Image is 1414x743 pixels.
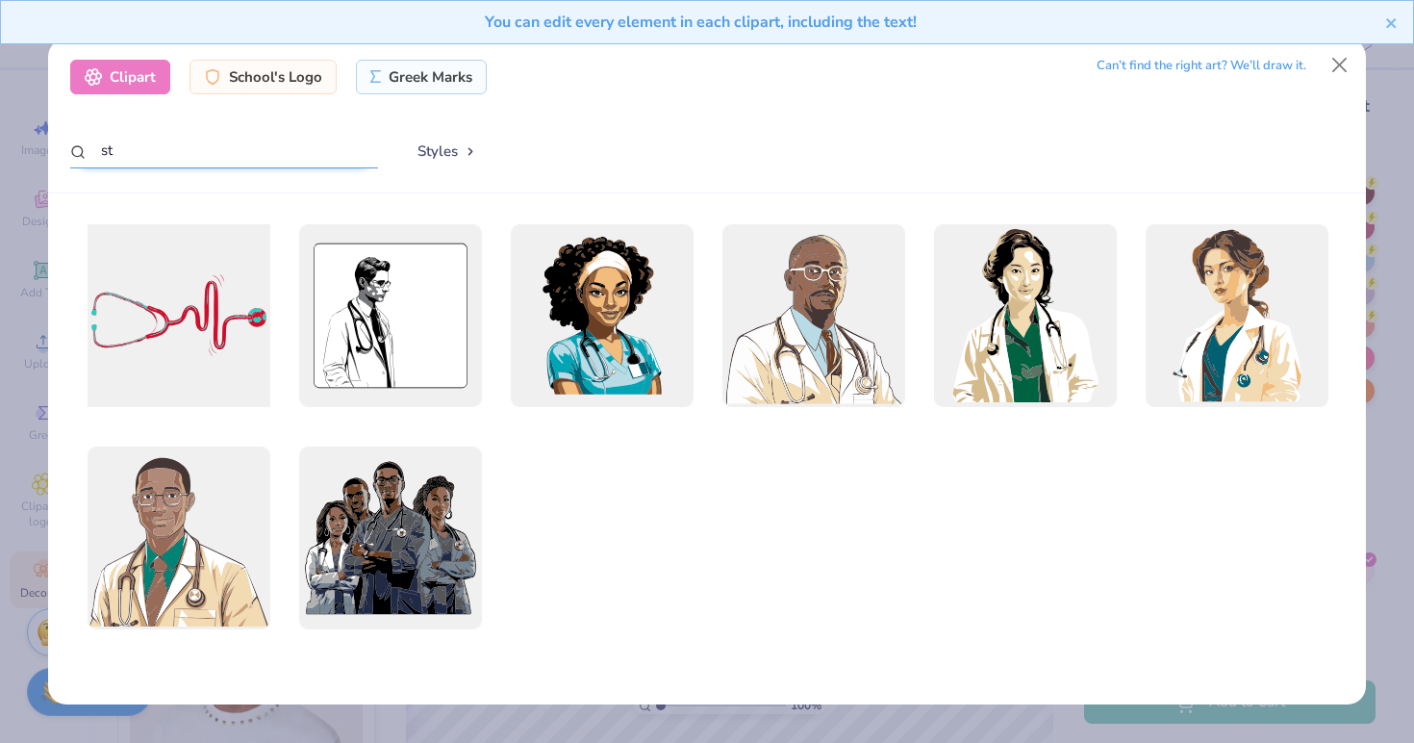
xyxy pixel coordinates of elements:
[1097,49,1306,83] div: Can’t find the right art? We’ll draw it.
[356,60,488,94] div: Greek Marks
[70,133,378,168] input: Search by name
[15,11,1385,34] div: You can edit every element in each clipart, including the text!
[397,133,497,169] button: Styles
[70,60,170,94] div: Clipart
[189,60,337,94] div: School's Logo
[1322,46,1358,83] button: Close
[1385,11,1399,34] button: close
